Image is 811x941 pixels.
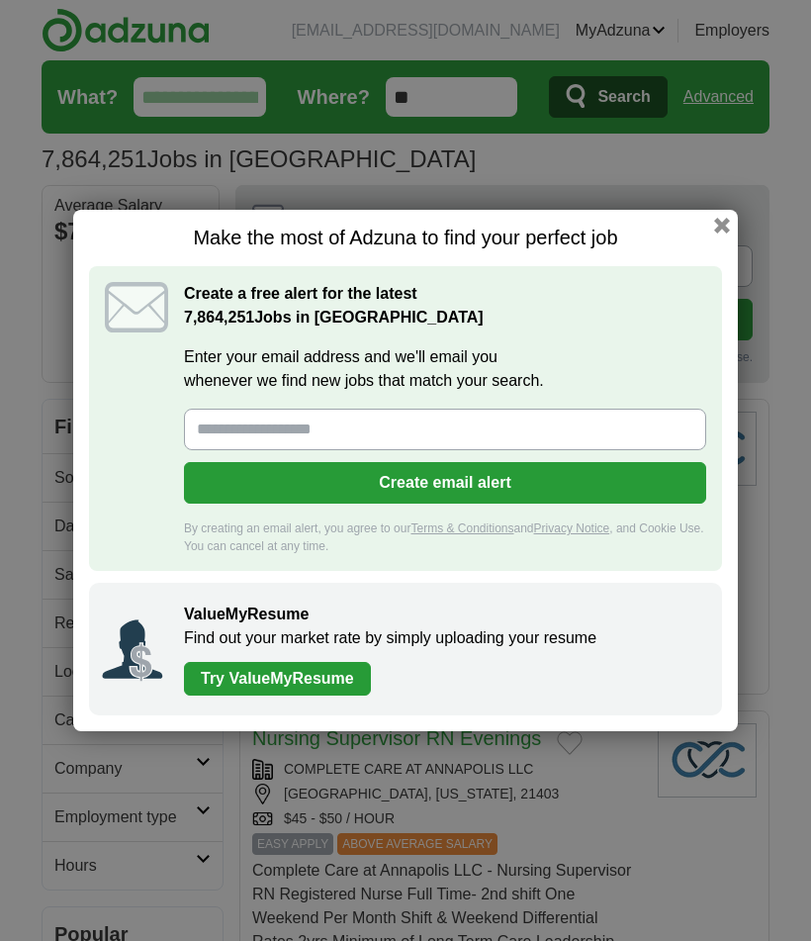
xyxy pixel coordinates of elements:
button: Create email alert [184,462,706,504]
p: Find out your market rate by simply uploading your resume [184,626,702,650]
a: Try ValueMyResume [184,662,371,696]
div: By creating an email alert, you agree to our and , and Cookie Use. You can cancel at any time. [184,519,706,555]
h1: Make the most of Adzuna to find your perfect job [89,226,722,250]
img: icon_email.svg [105,282,168,332]
span: 7,864,251 [184,306,254,329]
a: Terms & Conditions [410,521,513,535]
h2: Create a free alert for the latest [184,282,706,329]
h2: ValueMyResume [184,603,702,626]
strong: Jobs in [GEOGRAPHIC_DATA] [184,309,484,326]
a: Privacy Notice [534,521,610,535]
label: Enter your email address and we'll email you whenever we find new jobs that match your search. [184,345,706,393]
